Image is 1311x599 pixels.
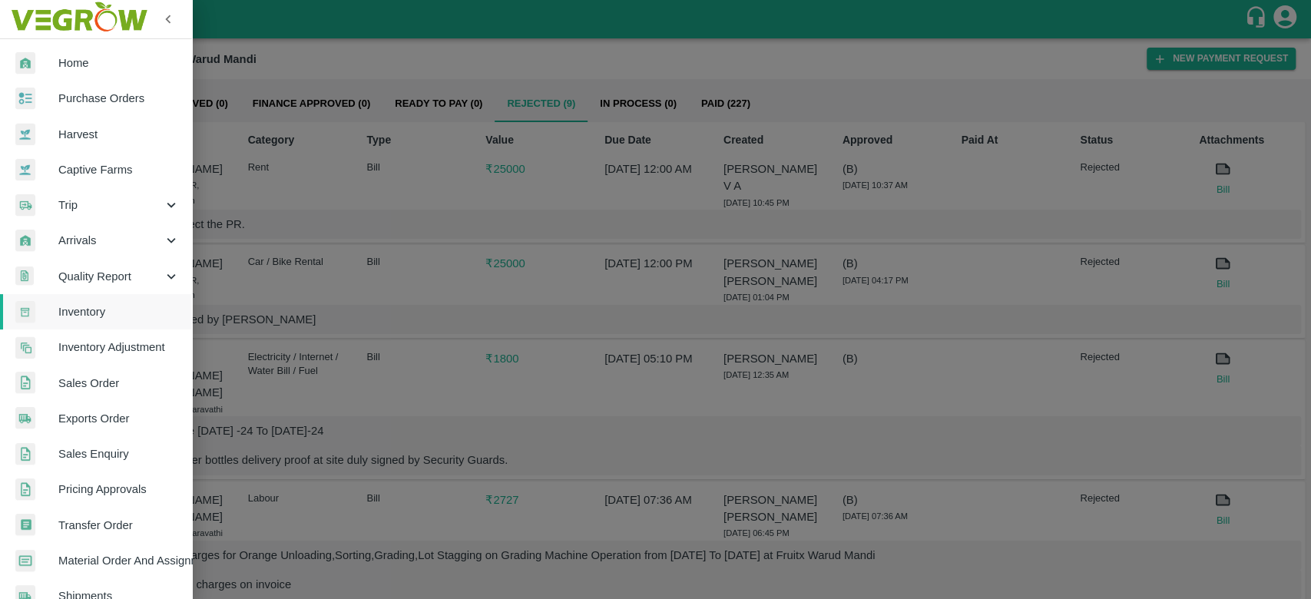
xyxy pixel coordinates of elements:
[58,410,180,427] span: Exports Order
[15,158,35,181] img: harvest
[15,194,35,217] img: delivery
[15,336,35,359] img: inventory
[58,197,163,213] span: Trip
[58,161,180,178] span: Captive Farms
[58,517,180,534] span: Transfer Order
[15,478,35,501] img: sales
[58,55,180,71] span: Home
[58,375,180,392] span: Sales Order
[15,372,35,394] img: sales
[15,123,35,146] img: harvest
[15,550,35,572] img: centralMaterial
[15,266,34,286] img: qualityReport
[58,552,180,569] span: Material Order And Assignment
[58,481,180,498] span: Pricing Approvals
[15,230,35,252] img: whArrival
[58,232,163,249] span: Arrivals
[15,407,35,429] img: shipments
[15,88,35,110] img: reciept
[58,303,180,320] span: Inventory
[15,443,35,465] img: sales
[58,339,180,356] span: Inventory Adjustment
[58,126,180,143] span: Harvest
[15,301,35,323] img: whInventory
[58,445,180,462] span: Sales Enquiry
[15,514,35,536] img: whTransfer
[58,90,180,107] span: Purchase Orders
[15,52,35,74] img: whArrival
[58,268,163,285] span: Quality Report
